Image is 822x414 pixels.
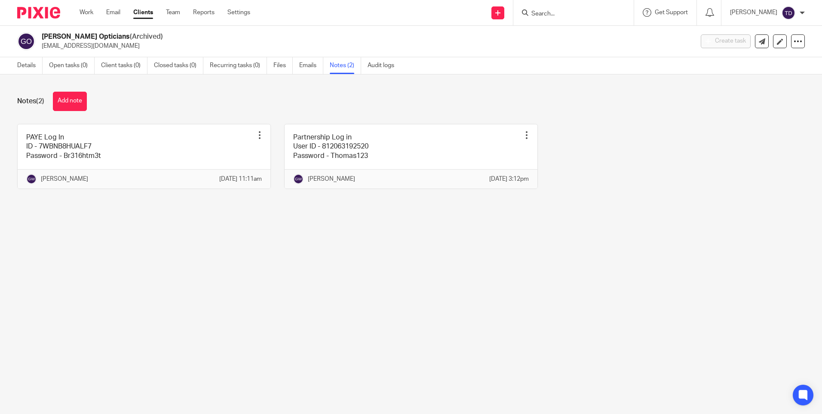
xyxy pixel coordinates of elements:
[17,57,43,74] a: Details
[41,175,88,183] p: [PERSON_NAME]
[80,8,93,17] a: Work
[219,175,262,183] p: [DATE] 11:11am
[42,42,688,50] p: [EMAIL_ADDRESS][DOMAIN_NAME]
[36,98,44,105] span: (2)
[193,8,215,17] a: Reports
[330,57,361,74] a: Notes (2)
[531,10,608,18] input: Search
[42,32,558,41] h2: [PERSON_NAME] Opticians
[655,9,688,15] span: Get Support
[782,6,795,20] img: svg%3E
[730,8,777,17] p: [PERSON_NAME]
[293,174,304,184] img: svg%3E
[166,8,180,17] a: Team
[273,57,293,74] a: Files
[308,175,355,183] p: [PERSON_NAME]
[227,8,250,17] a: Settings
[106,8,120,17] a: Email
[49,57,95,74] a: Open tasks (0)
[130,33,163,40] span: (Archived)
[133,8,153,17] a: Clients
[26,174,37,184] img: svg%3E
[53,92,87,111] button: Add note
[17,7,60,19] img: Pixie
[701,34,751,48] button: Create task
[489,175,529,183] p: [DATE] 3:12pm
[17,97,44,106] h1: Notes
[299,57,323,74] a: Emails
[17,32,35,50] img: svg%3E
[368,57,401,74] a: Audit logs
[154,57,203,74] a: Closed tasks (0)
[210,57,267,74] a: Recurring tasks (0)
[101,57,147,74] a: Client tasks (0)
